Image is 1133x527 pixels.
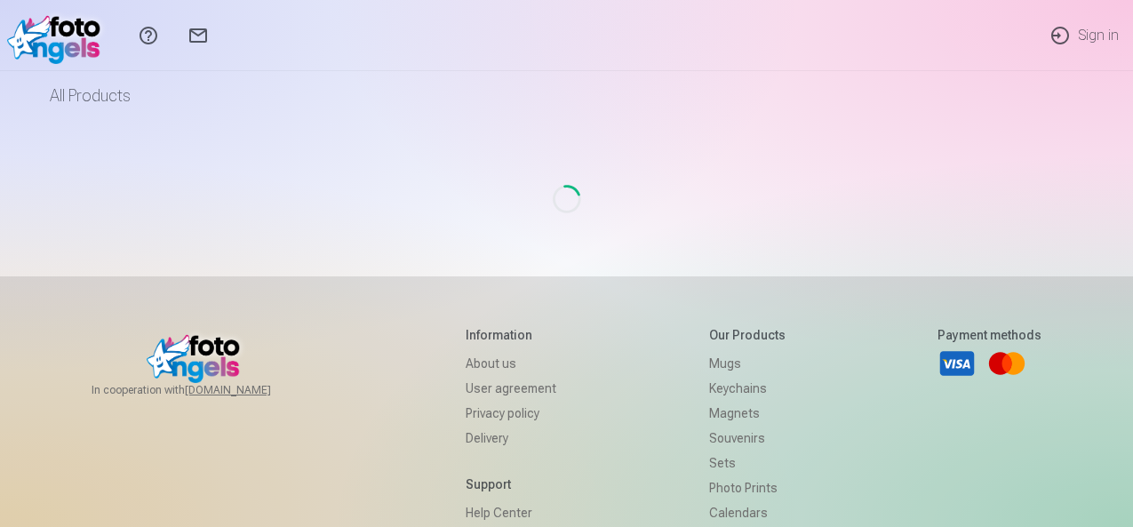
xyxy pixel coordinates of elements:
[709,326,786,344] h5: Our products
[709,475,786,500] a: Photo prints
[185,383,314,397] a: [DOMAIN_NAME]
[709,351,786,376] a: Mugs
[466,401,556,426] a: Privacy policy
[709,451,786,475] a: Sets
[709,500,786,525] a: Calendars
[987,344,1026,383] a: Mastercard
[938,344,977,383] a: Visa
[709,376,786,401] a: Keychains
[466,351,556,376] a: About us
[466,326,556,344] h5: Information
[466,500,556,525] a: Help Center
[709,401,786,426] a: Magnets
[466,376,556,401] a: User agreement
[709,426,786,451] a: Souvenirs
[7,7,109,64] img: /v1
[92,383,314,397] span: In cooperation with
[466,426,556,451] a: Delivery
[938,326,1041,344] h5: Payment methods
[466,475,556,493] h5: Support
